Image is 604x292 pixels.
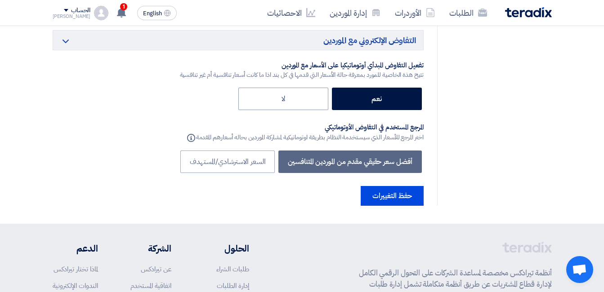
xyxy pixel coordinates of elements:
a: الاحصائيات [260,2,322,23]
span: English [143,10,162,17]
button: English [137,6,177,20]
li: الدعم [53,242,98,255]
li: الشركة [125,242,171,255]
label: أفضل سعر حقيقي مقدم من الموردين المتنافسين [278,150,421,173]
div: المرجع المستخدم في التفاوض الأوتوماتيكي [185,123,424,132]
a: اتفاقية المستخدم [130,281,171,291]
a: لماذا تختار تيرادكس [54,264,98,274]
h5: التفاوض الإلكتروني مع الموردين [53,30,424,50]
a: إدارة الموردين [322,2,388,23]
button: حفظ التغييرات [361,186,424,206]
a: Open chat [566,256,593,283]
div: تفعيل التفاوض المبدأي أوتوماتيكيا على الأسعار مع الموردين [180,61,424,70]
a: الندوات الإلكترونية [53,281,98,291]
a: الأوردرات [388,2,442,23]
img: Teradix logo [505,7,552,18]
label: لا [238,88,328,110]
div: [PERSON_NAME] [53,14,91,19]
a: إدارة الطلبات [217,281,249,291]
div: تتيح هذة الخاصية للمورد بمعرفة حالة الأسعار التي قدمها في كل بند اذا ما كانت أسعار تنافسية أم غير... [180,70,424,80]
label: نعم [332,88,422,110]
a: الطلبات [442,2,494,23]
a: عن تيرادكس [141,264,171,274]
a: طلبات الشراء [216,264,249,274]
li: الحلول [198,242,249,255]
div: الحساب [71,7,90,14]
span: 1 [120,3,127,10]
label: السعر الاسترشادي/المستهدف [180,150,275,173]
div: اختر المرجع للأسعار الذي سيستخدمة النظام بطريقة اوتوماتيكية لمشاركة الموردين بحاله أسعارهم المقدمة [185,132,424,142]
img: profile_test.png [94,6,108,20]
